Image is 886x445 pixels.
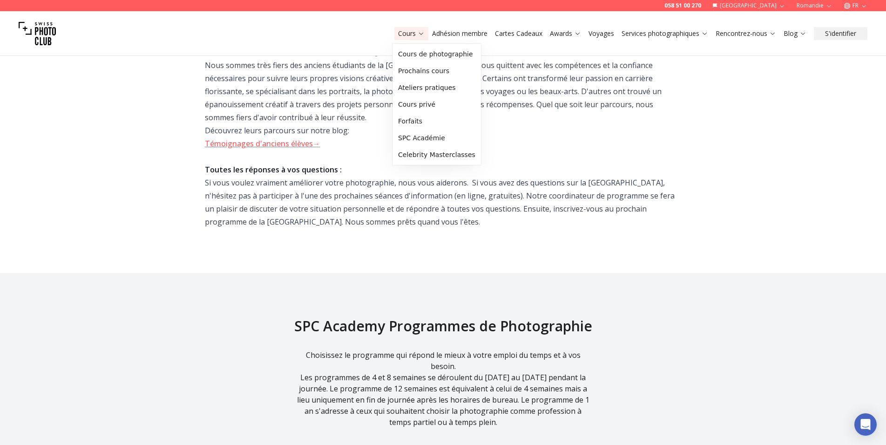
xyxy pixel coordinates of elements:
[294,349,592,439] div: Choisissez le programme qui répond le mieux à votre emploi du temps et à vos besoin. Les programm...
[546,27,585,40] button: Awards
[394,27,428,40] button: Cours
[394,130,479,146] a: SPC Académie
[394,96,479,113] a: Cours privé
[394,46,479,62] a: Cours de photographie
[394,146,479,163] a: Celebrity Masterclasses
[491,27,546,40] button: Cartes Cadeaux
[814,27,867,40] button: S'identifier
[780,27,810,40] button: Blog
[398,29,425,38] a: Cours
[428,27,491,40] button: Adhésion membre
[550,29,581,38] a: Awards
[313,138,320,149] strong: →
[664,2,701,9] a: 058 51 00 270
[622,29,708,38] a: Services photographiques
[716,29,776,38] a: Rencontrez-nous
[432,29,487,38] a: Adhésion membre
[19,15,56,52] img: Swiss photo club
[618,27,712,40] button: Services photographiques
[784,29,806,38] a: Blog
[495,29,542,38] a: Cartes Cadeaux
[205,164,342,175] strong: Toutes les réponses à vos questions :
[145,318,741,335] h2: SPC Academy Programmes de Photographie
[394,79,479,96] a: Ateliers pratiques
[394,113,479,130] a: Forfaits
[205,138,320,149] a: Témoignages d'anciens élèves→
[394,62,479,79] a: Prochains cours
[588,29,614,38] a: Voyages
[712,27,780,40] button: Rencontrez-nous
[854,413,877,436] div: Open Intercom Messenger
[585,27,618,40] button: Voyages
